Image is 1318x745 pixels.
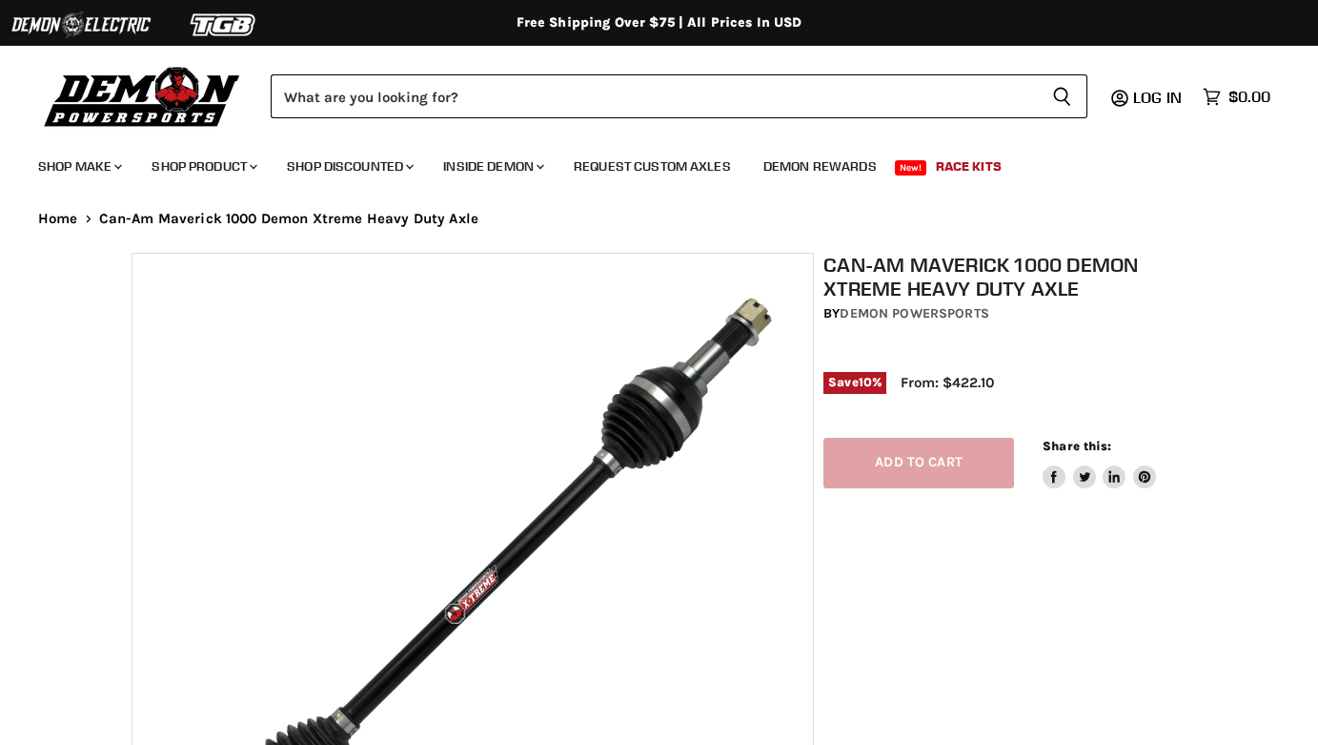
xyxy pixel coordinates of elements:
form: Product [271,74,1087,118]
span: Can-Am Maverick 1000 Demon Xtreme Heavy Duty Axle [99,211,478,227]
img: Demon Electric Logo 2 [10,7,152,43]
button: Search [1037,74,1087,118]
div: by [823,303,1196,324]
span: Log in [1133,88,1182,107]
span: Share this: [1043,439,1111,453]
span: 10 [859,375,872,389]
a: Shop Product [137,147,269,186]
h1: Can-Am Maverick 1000 Demon Xtreme Heavy Duty Axle [823,253,1196,300]
span: $0.00 [1228,88,1270,106]
span: Save % [823,372,886,393]
img: TGB Logo 2 [152,7,295,43]
a: Inside Demon [429,147,556,186]
a: Demon Powersports [840,305,988,321]
a: Log in [1125,89,1193,106]
img: Demon Powersports [38,62,247,130]
a: Home [38,211,78,227]
a: $0.00 [1193,83,1280,111]
input: Search [271,74,1037,118]
a: Demon Rewards [749,147,891,186]
a: Shop Make [24,147,133,186]
aside: Share this: [1043,438,1156,488]
ul: Main menu [24,139,1266,186]
span: From: $422.10 [901,374,994,391]
a: Request Custom Axles [559,147,745,186]
a: Shop Discounted [273,147,425,186]
span: New! [895,160,927,176]
a: Race Kits [922,147,1016,186]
